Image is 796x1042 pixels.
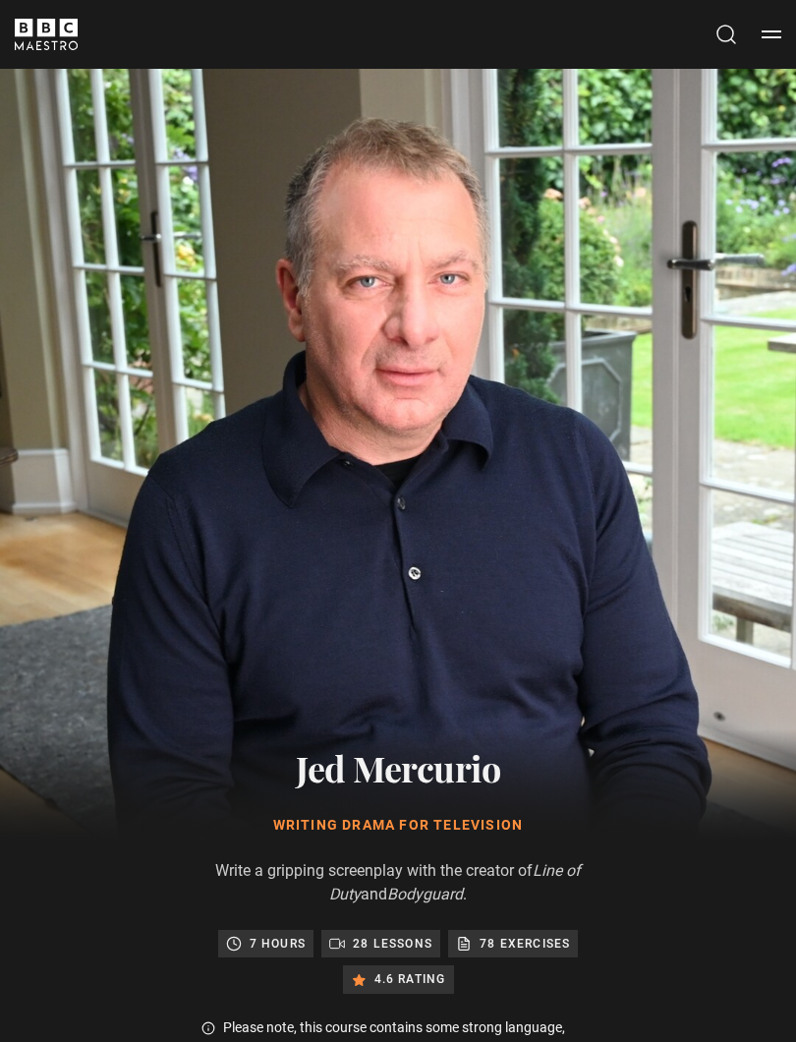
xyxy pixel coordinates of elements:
p: Write a gripping screenplay with the creator of and . [201,859,595,906]
h1: Writing Drama for Television [201,816,595,836]
i: Bodyguard [387,885,463,903]
i: Line of Duty [329,861,581,903]
svg: BBC Maestro [15,19,78,50]
p: 78 exercises [480,934,570,954]
p: 28 lessons [353,934,432,954]
p: 7 hours [250,934,306,954]
button: Toggle navigation [762,25,781,44]
p: 4.6 rating [374,969,446,989]
h2: Jed Mercurio [201,743,595,792]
